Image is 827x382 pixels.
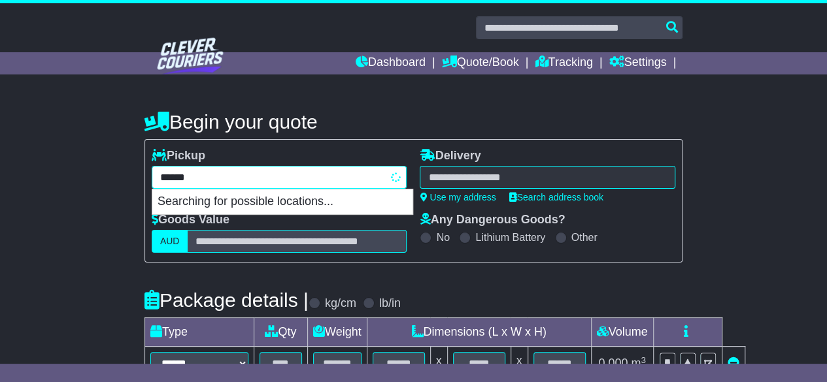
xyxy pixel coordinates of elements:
typeahead: Please provide city [152,166,407,189]
td: x [430,347,447,381]
label: lb/in [379,296,401,311]
label: kg/cm [325,296,356,311]
span: 0.000 [598,357,628,370]
sup: 3 [641,355,646,365]
a: Tracking [535,52,592,74]
label: Delivery [420,149,481,163]
label: Other [571,231,598,244]
label: Pickup [152,149,205,163]
td: Volume [591,318,653,347]
a: Use my address [420,192,496,202]
a: Quote/Book [442,52,519,74]
p: Searching for possible locations... [152,189,413,214]
td: Qty [254,318,307,347]
label: Any Dangerous Goods? [420,213,565,227]
label: No [436,231,449,244]
td: Weight [307,318,367,347]
h4: Package details | [144,289,309,311]
a: Dashboard [356,52,426,74]
h4: Begin your quote [144,111,683,133]
td: x [511,347,528,381]
td: Dimensions (L x W x H) [367,318,591,347]
a: Search address book [509,192,603,202]
a: Remove this item [728,357,739,370]
a: Settings [609,52,666,74]
label: AUD [152,230,188,253]
label: Lithium Battery [475,231,545,244]
span: m [631,357,646,370]
td: Type [144,318,254,347]
label: Goods Value [152,213,229,227]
